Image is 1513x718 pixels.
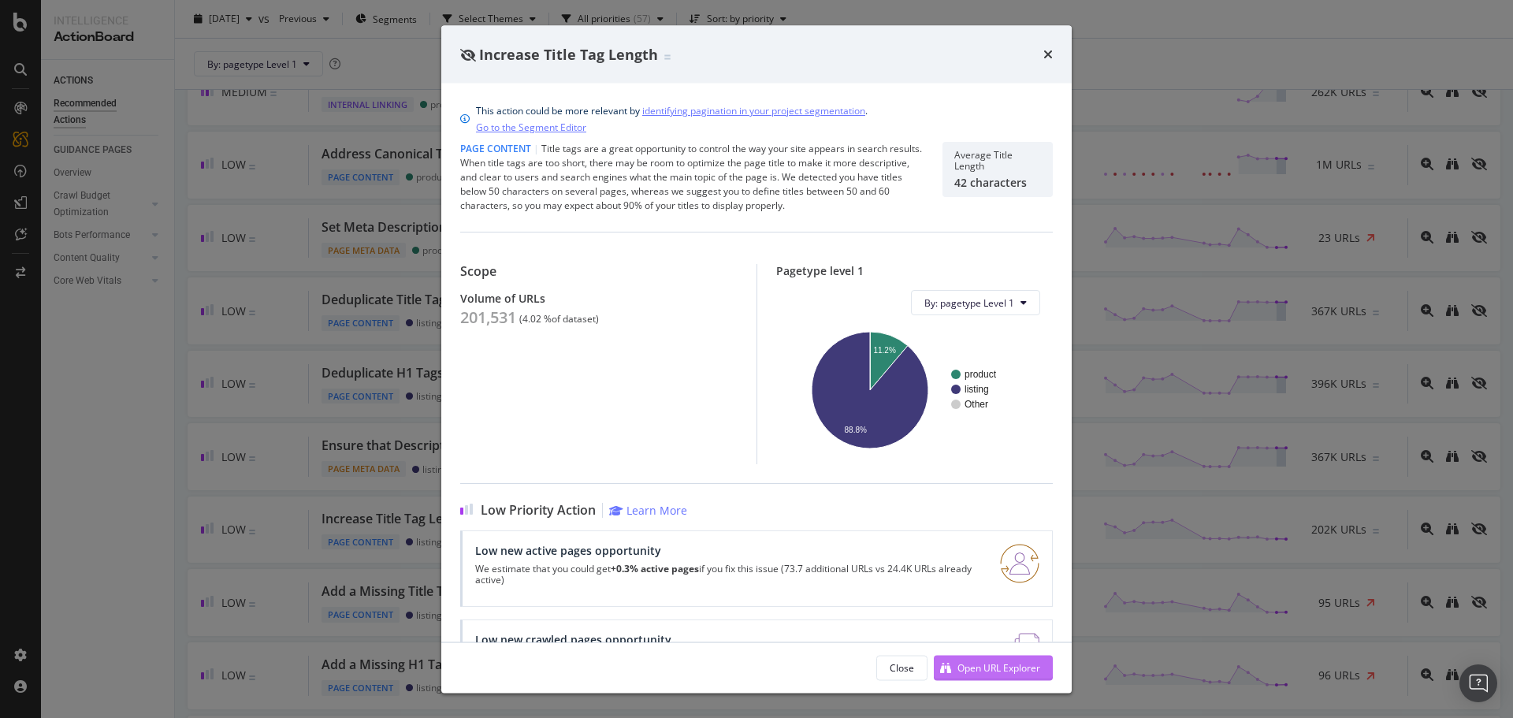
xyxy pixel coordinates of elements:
[1459,664,1497,702] div: Open Intercom Messenger
[664,54,671,59] img: Equal
[954,150,1041,172] div: Average Title Length
[476,119,586,136] a: Go to the Segment Editor
[626,503,687,518] div: Learn More
[957,660,1040,674] div: Open URL Explorer
[789,328,1035,452] svg: A chart.
[642,102,865,119] a: identifying pagination in your project segmentation
[911,290,1040,315] button: By: pagetype Level 1
[965,399,988,410] text: Other
[1010,633,1039,672] img: e5DMFwAAAABJRU5ErkJggg==
[844,425,866,433] text: 88.8%
[876,655,928,680] button: Close
[460,48,476,61] div: eye-slash
[1000,544,1039,583] img: RO06QsNG.png
[609,503,687,518] a: Learn More
[954,176,1041,189] div: 42 characters
[476,102,868,136] div: This action could be more relevant by .
[460,308,516,327] div: 201,531
[1043,44,1053,65] div: times
[873,346,895,355] text: 11.2%
[441,25,1072,693] div: modal
[481,503,596,518] span: Low Priority Action
[776,264,1054,277] div: Pagetype level 1
[519,314,599,325] div: ( 4.02 % of dataset )
[460,292,738,305] div: Volume of URLs
[475,564,981,586] p: We estimate that you could get if you fix this issue (73.7 additional URLs vs 24.4K URLs already ...
[460,264,738,279] div: Scope
[460,102,1053,136] div: info banner
[890,660,914,674] div: Close
[475,633,991,646] div: Low new crawled pages opportunity
[475,544,981,557] div: Low new active pages opportunity
[460,142,531,155] span: Page Content
[611,562,699,575] strong: +0.3% active pages
[965,384,989,395] text: listing
[479,44,658,63] span: Increase Title Tag Length
[965,369,997,380] text: product
[460,142,924,213] div: Title tags are a great opportunity to control the way your site appears in search results. When t...
[533,142,539,155] span: |
[924,296,1014,309] span: By: pagetype Level 1
[934,655,1053,680] button: Open URL Explorer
